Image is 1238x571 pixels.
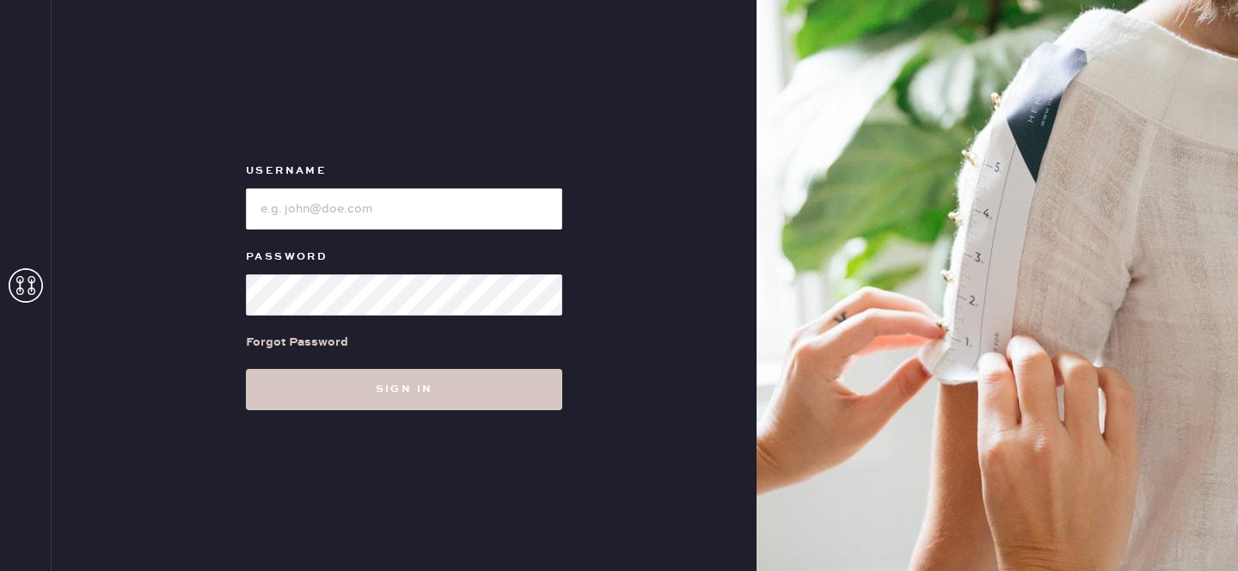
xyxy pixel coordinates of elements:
[246,161,562,181] label: Username
[246,316,348,369] a: Forgot Password
[246,188,562,230] input: e.g. john@doe.com
[246,247,562,267] label: Password
[246,369,562,410] button: Sign in
[246,333,348,352] div: Forgot Password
